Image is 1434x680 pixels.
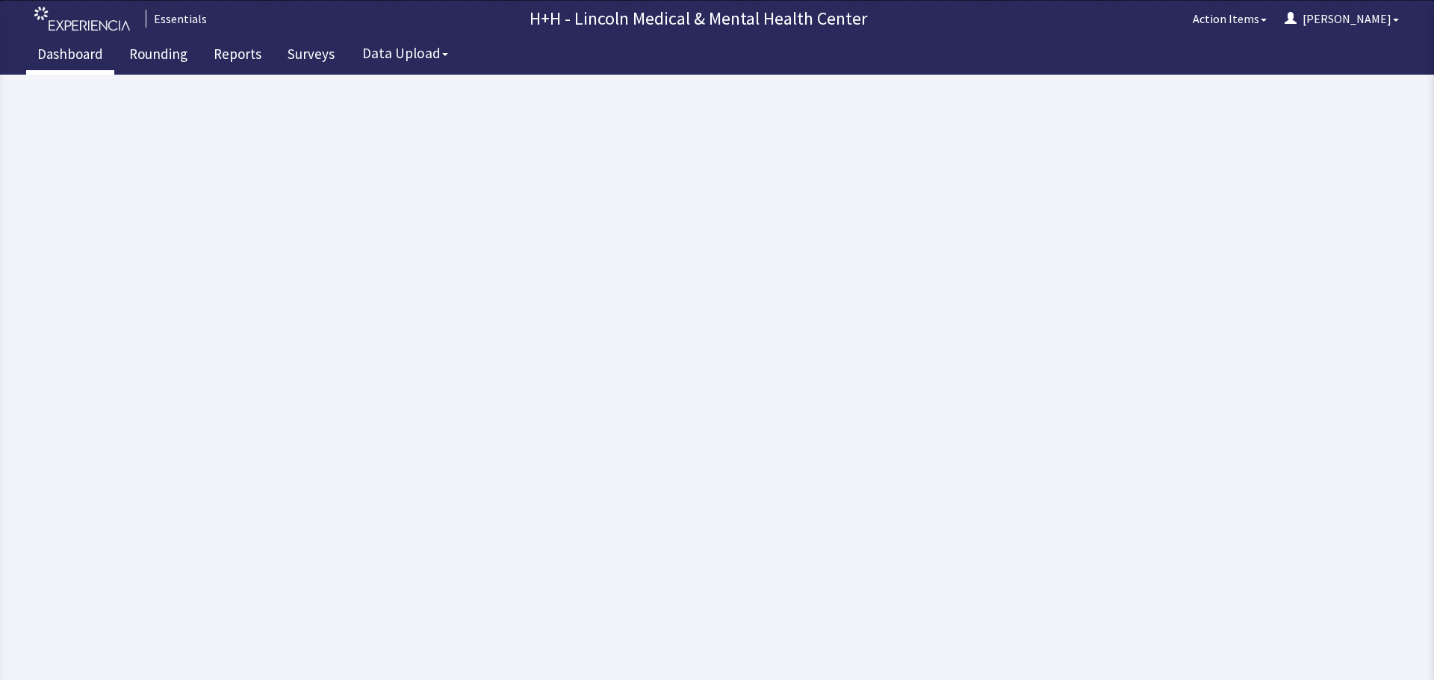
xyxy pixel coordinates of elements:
a: Rounding [118,37,199,75]
button: Action Items [1184,4,1276,34]
button: [PERSON_NAME] [1276,4,1408,34]
p: H+H - Lincoln Medical & Mental Health Center [213,7,1184,31]
button: Data Upload [353,40,457,67]
div: Essentials [146,10,207,28]
a: Surveys [276,37,346,75]
img: experiencia_logo.png [34,7,130,31]
a: Reports [202,37,273,75]
a: Dashboard [26,37,114,75]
